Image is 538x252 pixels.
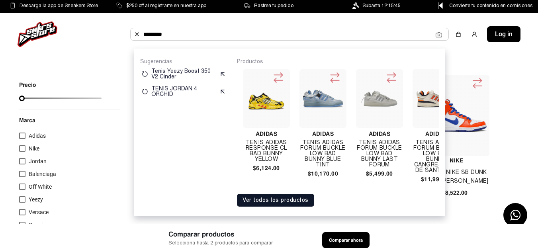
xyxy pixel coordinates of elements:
span: Subasta 12:15:45 [362,1,401,10]
span: Convierte tu contenido en comisiones [449,1,532,10]
h4: $6,124.00 [243,165,290,171]
p: Tenis Yeezy Boost 350 V2 Cinder [151,68,216,80]
h4: TENIS ADIDAS FORUM BUCKLE LOW BAD BUNNY LAST FORUM [356,140,403,168]
img: suggest.svg [219,71,226,77]
span: Gucci [29,222,43,228]
button: Comparar ahora [322,232,370,248]
h4: Tenis Nike Sb Dunk High [PERSON_NAME] [424,168,489,186]
h4: Tenis Adidas Forum Buckle Low Bad Bunny Blue Tint [299,140,346,168]
img: TENIS ADIDAS FORUM BUCKLE LOW BAD BUNNY CANGREJEROS DE SANTURCE [416,78,456,119]
span: Descarga la app de Sneakers Store [20,1,98,10]
img: restart.svg [142,88,148,95]
p: Precio [19,82,102,88]
img: Tenis Nike Sb Dunk High Danny Supa [426,85,487,146]
button: Ver todos los productos [237,194,314,207]
span: Log in [495,29,513,39]
h4: $11,999.00 [413,176,460,182]
span: Rastrea tu pedido [254,1,293,10]
img: Tenis Adidas Forum Buckle Low Bad Bunny Blue Tint [303,84,343,113]
span: Adidas [29,133,46,139]
img: suggest.svg [219,88,226,95]
img: Cámara [436,31,442,38]
span: Versace [29,209,49,215]
img: TENIS ADIDAS FORUM BUCKLE LOW BAD BUNNY LAST FORUM [359,78,400,119]
span: Nike [29,145,39,152]
img: restart.svg [142,71,148,77]
h4: $10,170.00 [299,171,346,176]
p: Marca [19,116,120,125]
img: logo [18,21,57,47]
p: Sugerencias [140,58,227,65]
h4: Adidas [356,131,403,137]
span: Yeezy [29,196,43,203]
span: Comparar productos [168,229,273,239]
span: Off White [29,184,52,190]
h4: Tenis Adidas Response Cl Bad Bunny Yellow [243,140,290,162]
img: user [471,31,477,37]
h4: Nike [424,156,489,165]
h4: TENIS ADIDAS FORUM BUCKLE LOW BAD BUNNY CANGREJEROS DE SANTURCE [413,140,460,173]
span: Selecciona hasta 2 productos para comparar [168,239,273,247]
img: shopping [455,31,462,37]
img: Control Point Icon [436,2,446,9]
h4: Adidas [243,131,290,137]
img: Tenis Adidas Response Cl Bad Bunny Yellow [246,78,287,119]
span: Balenciaga [29,171,56,177]
span: $250 off al registrarte en nuestra app [126,1,206,10]
h4: Adidas [413,131,460,137]
h4: Adidas [299,131,346,137]
span: Jordan [29,158,47,164]
p: TENIS JORDAN 4 ORCHID [151,86,216,97]
p: Productos [237,58,439,65]
img: Buscar [134,31,140,37]
h4: $5,499.00 [356,171,403,176]
span: $8,522.00 [442,189,468,197]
